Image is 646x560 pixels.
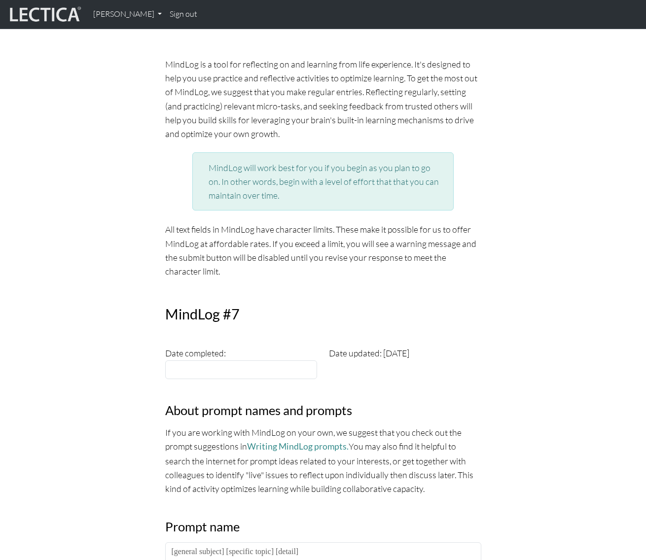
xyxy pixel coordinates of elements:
a: Sign out [166,4,201,25]
p: If you are working with MindLog on your own, we suggest that you check out the prompt suggestions... [165,425,481,495]
img: lecticalive [7,5,81,24]
label: Date completed: [165,346,226,360]
div: Date updated: [DATE] [323,346,487,379]
h3: About prompt names and prompts [165,403,481,418]
a: [PERSON_NAME] [89,4,166,25]
p: MindLog is a tool for reflecting on and learning from life experience. It's designed to help you ... [165,57,481,140]
p: All text fields in MindLog have character limits. These make it possible for us to offer MindLog ... [165,222,481,278]
div: MindLog will work best for you if you begin as you plan to go on. In other words, begin with a le... [192,152,454,210]
h3: Prompt name [165,519,481,534]
a: Writing MindLog prompts. [247,441,349,452]
h2: MindLog #7 [159,306,487,323]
